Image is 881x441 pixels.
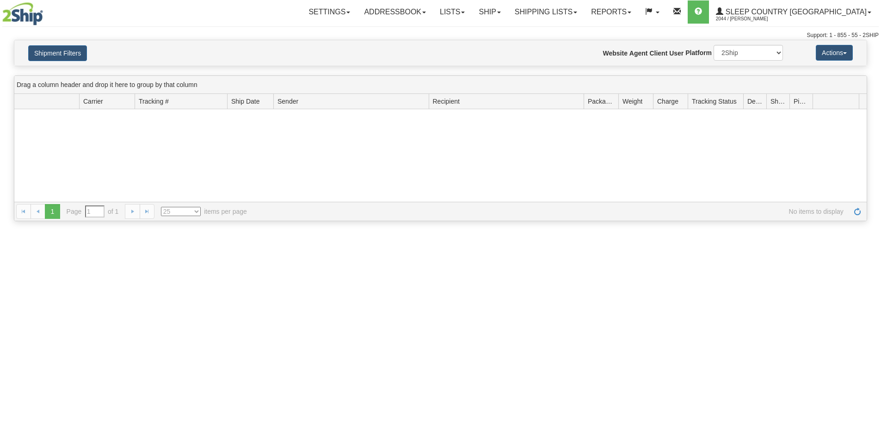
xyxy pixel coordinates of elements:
[302,0,357,24] a: Settings
[277,97,298,106] span: Sender
[685,48,712,57] label: Platform
[508,0,584,24] a: Shipping lists
[472,0,507,24] a: Ship
[357,0,433,24] a: Addressbook
[747,97,763,106] span: Delivery Status
[231,97,259,106] span: Ship Date
[2,31,879,39] div: Support: 1 - 855 - 55 - 2SHIP
[770,97,786,106] span: Shipment Issues
[629,49,648,58] label: Agent
[657,97,678,106] span: Charge
[716,14,785,24] span: 2044 / [PERSON_NAME]
[588,97,615,106] span: Packages
[816,45,853,61] button: Actions
[45,204,60,219] span: 1
[161,207,247,216] span: items per page
[584,0,638,24] a: Reports
[83,97,103,106] span: Carrier
[692,97,737,106] span: Tracking Status
[794,97,809,106] span: Pickup Status
[709,0,878,24] a: Sleep Country [GEOGRAPHIC_DATA] 2044 / [PERSON_NAME]
[2,2,43,25] img: logo2044.jpg
[669,49,684,58] label: User
[139,97,169,106] span: Tracking #
[603,49,628,58] label: Website
[850,204,865,219] a: Refresh
[622,97,642,106] span: Weight
[14,76,867,94] div: grid grouping header
[649,49,667,58] label: Client
[260,207,844,216] span: No items to display
[433,0,472,24] a: Lists
[67,205,119,217] span: Page of 1
[723,8,867,16] span: Sleep Country [GEOGRAPHIC_DATA]
[28,45,87,61] button: Shipment Filters
[433,97,460,106] span: Recipient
